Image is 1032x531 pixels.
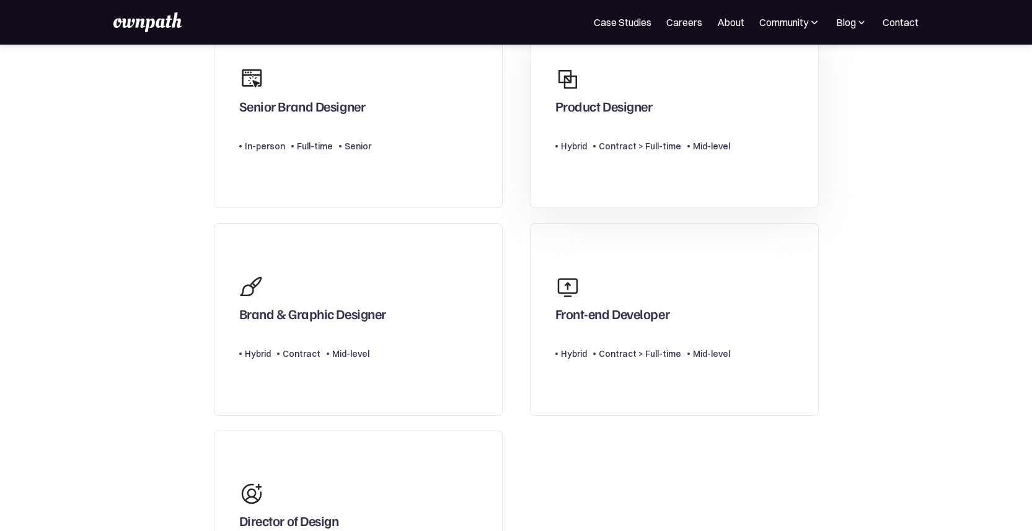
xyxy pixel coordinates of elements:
[239,305,386,328] div: Brand & Graphic Designer
[759,15,808,30] div: Community
[759,15,821,30] div: Community
[245,139,285,154] div: In-person
[599,346,681,361] div: Contract > Full-time
[693,346,730,361] div: Mid-level
[332,346,369,361] div: Mid-level
[283,346,320,361] div: Contract
[530,223,819,416] a: Front-end DeveloperHybridContract > Full-timeMid-level
[836,15,868,30] div: Blog
[717,15,744,30] a: About
[561,346,587,361] div: Hybrid
[555,305,670,328] div: Front-end Developer
[555,98,653,120] div: Product Designer
[599,139,681,154] div: Contract > Full-time
[345,139,371,154] div: Senior
[530,15,819,208] a: Product DesignerHybridContract > Full-timeMid-level
[214,15,503,208] a: Senior Brand DesignerIn-personFull-timeSenior
[836,15,856,30] div: Blog
[297,139,333,154] div: Full-time
[561,139,587,154] div: Hybrid
[239,98,366,120] div: Senior Brand Designer
[883,15,919,30] a: Contact
[693,139,730,154] div: Mid-level
[666,15,702,30] a: Careers
[594,15,651,30] a: Case Studies
[245,346,271,361] div: Hybrid
[214,223,503,416] a: Brand & Graphic DesignerHybridContractMid-level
